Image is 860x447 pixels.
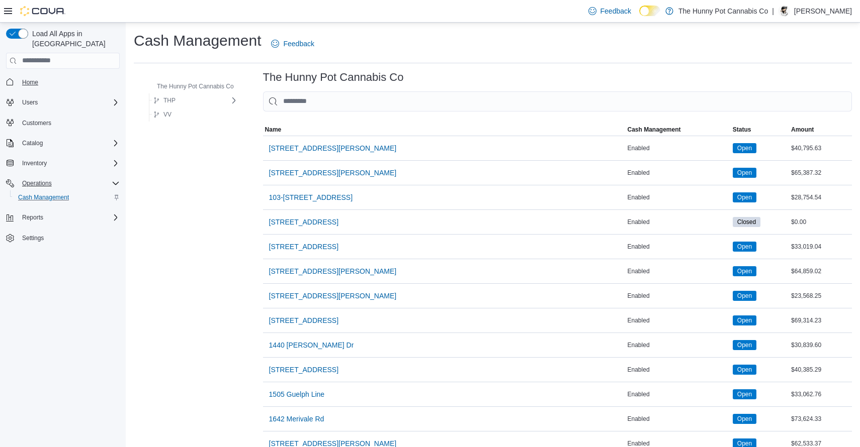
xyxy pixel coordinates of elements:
div: Enabled [626,142,731,154]
a: Settings [18,232,48,244]
span: Dark Mode [639,16,640,17]
span: Settings [22,234,44,242]
div: $33,062.76 [789,388,852,400]
button: [STREET_ADDRESS][PERSON_NAME] [265,138,401,158]
span: Reports [22,213,43,221]
button: Users [2,95,124,109]
div: Enabled [626,314,731,326]
span: The Hunny Pot Cannabis Co [157,82,234,90]
span: Open [737,267,752,276]
span: Open [733,389,756,399]
button: 103-[STREET_ADDRESS] [265,187,357,207]
span: 1642 Merivale Rd [269,414,324,424]
span: Open [733,242,756,252]
span: Open [737,341,752,350]
a: Feedback [267,34,318,54]
span: Open [733,266,756,276]
span: Open [737,316,752,325]
div: $33,019.04 [789,241,852,253]
div: $40,385.29 [789,364,852,376]
div: Enabled [626,339,731,351]
span: [STREET_ADDRESS] [269,217,338,227]
span: Customers [22,119,51,127]
span: Users [18,96,120,108]
button: Status [731,124,789,136]
p: The Hunny Pot Cannabis Co [678,5,768,17]
span: Open [733,340,756,350]
button: Amount [789,124,852,136]
span: Open [737,414,752,423]
button: 1505 Guelph Line [265,384,329,404]
span: Feedback [600,6,631,16]
span: 1440 [PERSON_NAME] Dr [269,340,354,350]
span: [STREET_ADDRESS] [269,365,338,375]
button: [STREET_ADDRESS] [265,360,342,380]
span: Cash Management [14,191,120,203]
button: [STREET_ADDRESS][PERSON_NAME] [265,286,401,306]
span: [STREET_ADDRESS] [269,242,338,252]
button: Catalog [18,137,47,149]
h1: Cash Management [134,31,261,51]
button: Operations [2,176,124,190]
span: Open [733,291,756,301]
span: 103-[STREET_ADDRESS] [269,192,353,202]
span: Status [733,126,751,134]
span: Open [737,242,752,251]
span: Open [737,390,752,399]
div: Enabled [626,241,731,253]
button: Customers [2,116,124,130]
span: Open [733,143,756,153]
button: Users [18,96,42,108]
span: Settings [18,232,120,244]
button: Inventory [2,156,124,170]
span: Load All Apps in [GEOGRAPHIC_DATA] [28,29,120,49]
p: [PERSON_NAME] [794,5,852,17]
button: Settings [2,231,124,245]
span: Home [18,76,120,88]
button: Reports [18,211,47,223]
button: VV [149,108,176,121]
button: [STREET_ADDRESS][PERSON_NAME] [265,261,401,281]
a: Customers [18,117,55,129]
span: Customers [18,117,120,129]
div: $23,568.25 [789,290,852,302]
span: Open [733,168,756,178]
span: Open [733,315,756,325]
div: $40,795.63 [789,142,852,154]
a: Feedback [584,1,635,21]
button: [STREET_ADDRESS][PERSON_NAME] [265,163,401,183]
span: Catalog [22,139,43,147]
span: Open [733,365,756,375]
div: $69,314.23 [789,314,852,326]
button: Reports [2,210,124,225]
button: Home [2,75,124,89]
p: | [772,5,774,17]
span: Closed [733,217,760,227]
span: Cash Management [18,193,69,201]
span: [STREET_ADDRESS] [269,315,338,325]
div: $64,859.02 [789,265,852,277]
span: [STREET_ADDRESS][PERSON_NAME] [269,266,397,276]
span: Amount [791,126,814,134]
span: Closed [737,217,756,227]
h3: The Hunny Pot Cannabis Co [263,71,404,83]
button: Cash Management [10,190,124,204]
button: Operations [18,177,56,189]
div: Enabled [626,167,731,179]
span: [STREET_ADDRESS][PERSON_NAME] [269,168,397,178]
span: Inventory [18,157,120,169]
span: Inventory [22,159,47,167]
span: Catalog [18,137,120,149]
span: Users [22,98,38,106]
div: Enabled [626,413,731,425]
div: Enabled [626,388,731,400]
div: Enabled [626,364,731,376]
span: Cash Management [628,126,681,134]
span: [STREET_ADDRESS][PERSON_NAME] [269,143,397,153]
nav: Complex example [6,71,120,272]
span: Open [733,414,756,424]
span: Home [22,78,38,86]
div: $28,754.54 [789,191,852,203]
a: Cash Management [14,191,73,203]
div: $30,839.60 [789,339,852,351]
